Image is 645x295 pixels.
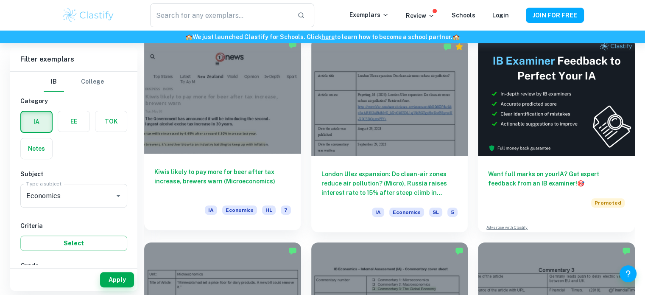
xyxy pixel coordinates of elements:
[526,8,584,23] button: JOIN FOR FREE
[486,225,528,230] a: Advertise with Clastify
[492,12,509,19] a: Login
[389,208,424,217] span: Economics
[44,72,64,92] button: IB
[349,10,389,20] p: Exemplars
[452,34,460,40] span: 🏫
[447,208,458,217] span: 5
[311,38,468,232] a: London Ulez expansion: Do clean-air zones reduce air pollution? (Micro), Russia raises interest r...
[20,169,127,179] h6: Subject
[321,169,458,197] h6: London Ulez expansion: Do clean-air zones reduce air pollution? (Micro), Russia raises interest r...
[61,7,115,24] img: Clastify logo
[452,12,475,19] a: Schools
[20,261,127,270] h6: Grade
[262,205,276,215] span: HL
[26,180,61,187] label: Type a subject
[620,265,637,282] button: Help and Feedback
[321,34,335,40] a: here
[95,111,127,132] button: TOK
[455,42,464,51] div: Premium
[144,38,301,232] a: Kiwis likely to pay more for beer after tax increase, brewers warn (Microeconomics)IAEconomicsHL7
[478,38,635,232] a: Want full marks on yourIA? Get expert feedback from an IB examiner!PromotedAdvertise with Clastify
[372,208,384,217] span: IA
[406,11,435,20] p: Review
[591,198,625,208] span: Promoted
[81,72,104,92] button: College
[281,205,291,215] span: 7
[21,112,52,132] button: IA
[20,96,127,106] h6: Category
[2,32,643,42] h6: We just launched Clastify for Schools. Click to learn how to become a school partner.
[20,236,127,251] button: Select
[20,221,127,230] h6: Criteria
[21,138,52,159] button: Notes
[44,72,104,92] div: Filter type choice
[150,3,290,27] input: Search for any exemplars...
[205,205,217,215] span: IA
[154,167,291,195] h6: Kiwis likely to pay more for beer after tax increase, brewers warn (Microeconomics)
[577,180,584,187] span: 🎯
[112,190,124,202] button: Open
[10,48,137,71] h6: Filter exemplars
[58,111,89,132] button: EE
[288,40,297,49] img: Marked
[443,42,452,51] img: Marked
[100,272,134,287] button: Apply
[455,247,464,255] img: Marked
[222,205,257,215] span: Economics
[488,169,625,188] h6: Want full marks on your IA ? Get expert feedback from an IB examiner!
[622,247,631,255] img: Marked
[429,208,442,217] span: SL
[185,34,193,40] span: 🏫
[478,38,635,156] img: Thumbnail
[288,247,297,255] img: Marked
